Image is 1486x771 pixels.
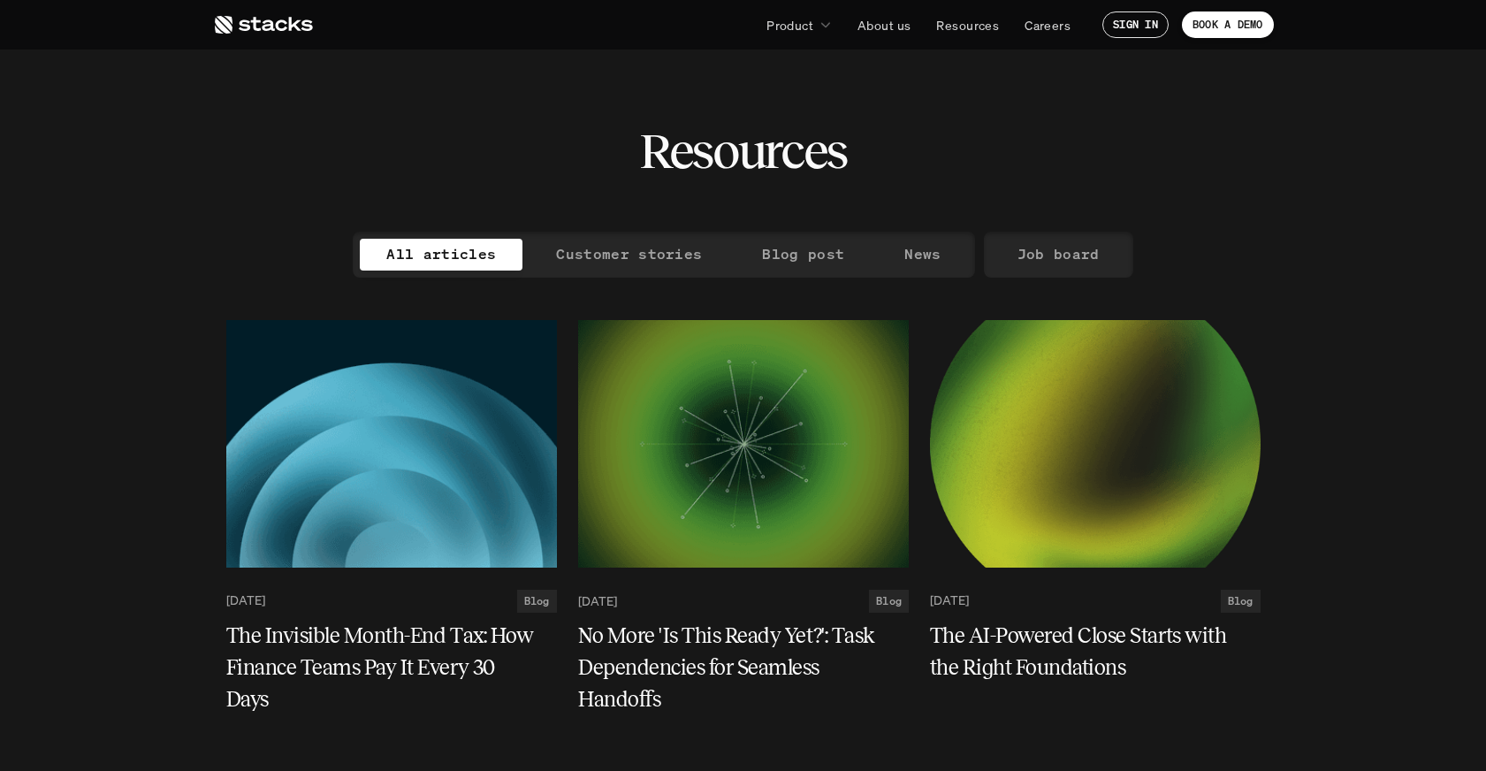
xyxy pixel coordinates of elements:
a: Customer stories [530,239,728,271]
p: Product [766,16,813,34]
a: No More 'Is This Ready Yet?': Task Dependencies for Seamless Handoffs [578,620,909,715]
h5: The Invisible Month-End Tax: How Finance Teams Pay It Every 30 Days [226,620,536,715]
a: Careers [1014,9,1081,41]
h2: Blog [1228,595,1254,607]
p: [DATE] [578,593,617,608]
p: BOOK A DEMO [1193,19,1263,31]
h5: The AI-Powered Close Starts with the Right Foundations [930,620,1239,683]
p: Job board [1017,241,1100,267]
h2: Resources [639,124,847,179]
h2: Blog [524,595,550,607]
a: Job board [991,239,1126,271]
a: The Invisible Month-End Tax: How Finance Teams Pay It Every 30 Days [226,620,557,715]
p: [DATE] [226,593,265,608]
a: BOOK A DEMO [1182,11,1274,38]
a: All articles [360,239,522,271]
p: News [904,241,941,267]
p: Customer stories [556,241,702,267]
a: [DATE]Blog [226,590,557,613]
p: Careers [1025,16,1071,34]
h2: Blog [876,595,902,607]
p: [DATE] [930,593,969,608]
a: [DATE]Blog [578,590,909,613]
a: Privacy Policy [265,80,341,94]
p: About us [857,16,911,34]
p: SIGN IN [1113,19,1158,31]
h5: No More 'Is This Ready Yet?': Task Dependencies for Seamless Handoffs [578,620,888,715]
a: [DATE]Blog [930,590,1261,613]
a: About us [847,9,921,41]
a: Resources [926,9,1010,41]
a: Blog post [735,239,871,271]
p: All articles [386,241,496,267]
a: SIGN IN [1102,11,1169,38]
p: Blog post [762,241,844,267]
a: The AI-Powered Close Starts with the Right Foundations [930,620,1261,683]
p: Resources [936,16,999,34]
a: News [878,239,967,271]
